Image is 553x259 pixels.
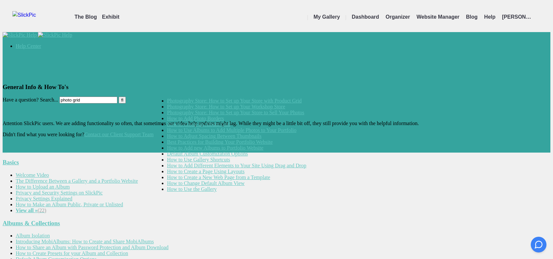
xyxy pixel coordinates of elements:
[16,250,128,256] a: How to Create Presets for your Album and Collection
[3,97,58,102] label: Have a question? Search...
[3,132,550,138] p: Didn't find what you were looking for?
[167,157,230,162] a: How to Use Gallery Shortcuts
[16,184,70,190] a: How to Upload an Album
[167,121,230,127] a: How to Create an Album Grid
[16,245,169,250] a: How to Share an Album with Password Protection and Album Download
[167,145,263,151] a: How to Add new Albums to Portfolio Website
[119,97,126,103] input: 
[167,127,296,133] a: How to Use Albums to Add Multiple Photos to Your Portfolio
[167,139,273,145] a: Best Practices for Building Your Portfolio Website
[16,202,123,207] a: How to Make an Album Public, Private or Unlisted
[3,153,7,153] a: [PERSON_NAME] Photographie
[167,98,302,103] a: Photography Store: How to Set up Your Store with Product Grid
[167,180,244,186] a: How to Change Default Album View
[167,169,244,174] a: How to Create a Page Using Layouts
[16,190,103,195] a: Privacy and Security Settings on SlickPic
[16,178,138,184] a: The Difference Between a Gallery and a Portfolio Website
[167,163,306,168] a: How to Add Different Elements to Your Site Using Drag and Drop
[3,120,550,126] p: Attention SlickPic users. We are adding functionality so often, that sometimes our video help upd...
[38,32,72,38] img: SlickPic Help
[16,239,154,244] a: Introducing MobiAlbums: How to Create and Share MobiAlbums
[3,220,60,227] a: Albums & Collections
[16,196,72,201] a: Privacy Settings Explained
[167,133,261,139] a: How to Adjust Spacing Between Thumbnails
[167,151,248,157] a: Default Album Customization Options
[167,186,217,192] a: How to Use the Gallery
[84,132,154,137] a: Contact our Client Support Team
[16,172,49,178] a: Welcome Video
[167,116,224,121] a: How to Add Photo Borders
[3,32,37,38] img: SlickPic Help
[16,208,46,213] a: View all »(22)
[3,83,550,91] h1: General Info & How To's
[167,175,270,180] a: How to Create a New Web Page from a Template
[3,159,19,166] a: Basics
[167,110,304,115] a: Photography Store: How to Set up Your Store to Sell Your Photos
[16,43,41,49] a: Help Center
[167,104,285,109] a: Photography Store: How to Set up Your Workshop Store
[38,208,46,213] span: (22)
[16,233,50,238] a: Album Isolation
